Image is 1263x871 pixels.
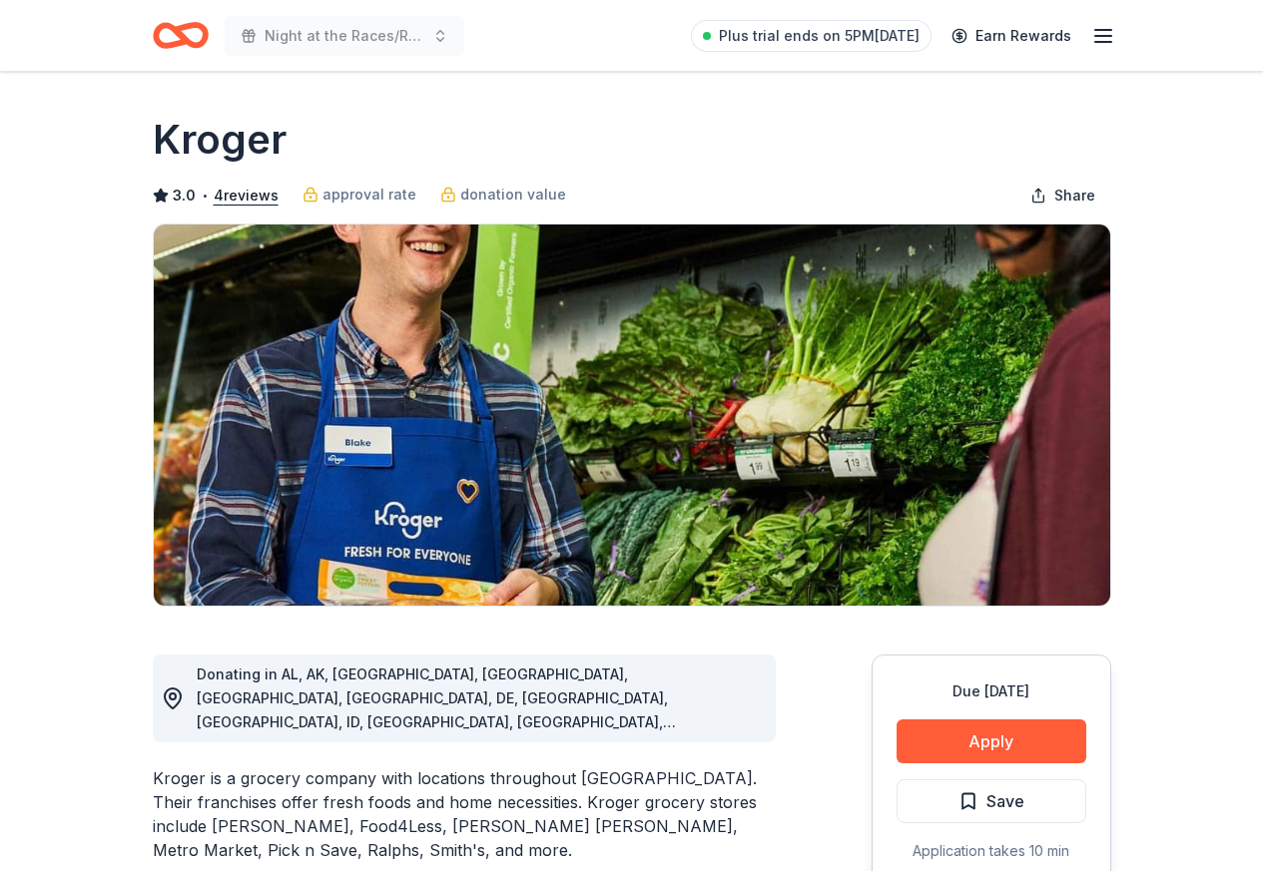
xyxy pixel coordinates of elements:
h1: Kroger [153,112,287,168]
a: Earn Rewards [940,18,1083,54]
a: donation value [440,183,566,207]
img: Image for Kroger [154,224,1110,606]
span: Night at the Races/Reverse Raffle [265,24,424,48]
button: Share [1014,176,1111,216]
span: 3.0 [173,184,196,208]
button: Apply [897,719,1086,763]
a: approval rate [303,183,416,207]
div: Due [DATE] [897,679,1086,703]
span: approval rate [322,183,416,207]
button: 4reviews [214,184,279,208]
span: Plus trial ends on 5PM[DATE] [719,24,920,48]
div: Application takes 10 min [897,839,1086,863]
a: Plus trial ends on 5PM[DATE] [691,20,932,52]
button: Night at the Races/Reverse Raffle [225,16,464,56]
span: Share [1054,184,1095,208]
span: • [201,188,208,204]
div: Kroger is a grocery company with locations throughout [GEOGRAPHIC_DATA]. Their franchises offer f... [153,766,776,862]
span: donation value [460,183,566,207]
button: Save [897,779,1086,823]
span: Save [986,788,1024,814]
a: Home [153,12,209,59]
